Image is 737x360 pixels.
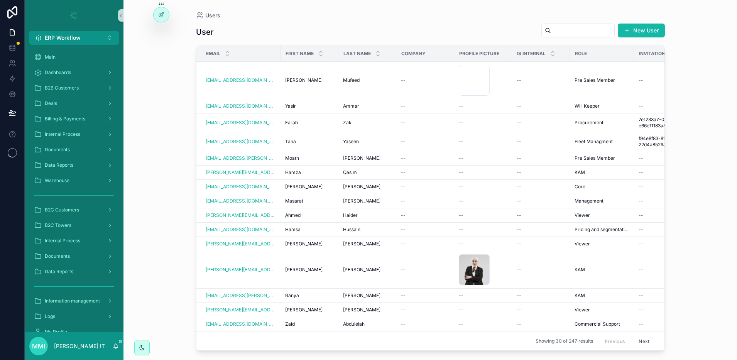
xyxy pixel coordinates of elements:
[401,169,406,176] span: --
[639,241,717,247] a: --
[639,135,717,148] a: f94e8f83-81ce-4658-b7d8-22d4a8529a19
[285,120,334,126] a: Farah
[343,77,392,83] a: Mufeed
[459,307,463,313] span: --
[401,77,406,83] span: --
[639,155,643,161] span: --
[639,292,717,299] a: --
[206,155,276,161] a: [EMAIL_ADDRESS][PERSON_NAME][DOMAIN_NAME]
[575,212,629,218] a: Viewer
[575,212,590,218] span: Viewer
[29,174,119,188] a: Warehouse
[206,184,276,190] a: [EMAIL_ADDRESS][DOMAIN_NAME]
[285,307,323,313] span: [PERSON_NAME]
[517,198,521,204] span: --
[459,212,463,218] span: --
[29,203,119,217] a: B2C Customers
[29,265,119,279] a: Data Reports
[517,226,565,233] a: --
[206,226,276,233] a: [EMAIL_ADDRESS][DOMAIN_NAME]
[517,307,521,313] span: --
[343,155,380,161] span: [PERSON_NAME]
[343,307,380,313] span: [PERSON_NAME]
[639,212,717,218] a: --
[517,184,521,190] span: --
[459,184,463,190] span: --
[343,103,359,109] span: Ammar
[206,267,276,273] a: [PERSON_NAME][EMAIL_ADDRESS][PERSON_NAME][DOMAIN_NAME]
[575,103,629,109] a: WH Keeper
[285,241,334,247] a: [PERSON_NAME]
[517,77,521,83] span: --
[401,198,450,204] a: --
[25,45,123,332] div: scrollable content
[206,139,276,145] a: [EMAIL_ADDRESS][DOMAIN_NAME]
[459,120,507,126] a: --
[343,226,392,233] a: Hussain
[639,198,643,204] span: --
[517,307,565,313] a: --
[401,120,406,126] span: --
[401,184,450,190] a: --
[343,212,392,218] a: Haider
[536,338,593,345] span: Showing 30 of 247 results
[29,218,119,232] a: B2C Towers
[401,321,406,327] span: --
[29,50,119,64] a: Main
[286,51,314,57] span: First name
[575,139,629,145] a: Fleet Managment
[575,292,585,299] span: KAM
[575,103,600,109] span: WH Keeper
[343,241,392,247] a: [PERSON_NAME]
[459,51,499,57] span: Profile picture
[575,120,603,126] span: Procurement
[206,212,276,218] a: [PERSON_NAME][EMAIL_ADDRESS][PERSON_NAME][DOMAIN_NAME]
[575,307,629,313] a: Viewer
[343,321,365,327] span: Abdulelah
[401,267,406,273] span: --
[45,54,56,60] span: Main
[517,241,565,247] a: --
[285,103,334,109] a: Yasir
[639,184,717,190] a: --
[517,169,565,176] a: --
[517,184,565,190] a: --
[45,222,71,228] span: B2C Towers
[575,226,629,233] a: Pricing and segmentation Manager
[639,51,683,57] span: Invitation token
[639,103,717,109] a: --
[401,155,406,161] span: --
[401,307,406,313] span: --
[618,24,665,37] button: New User
[343,292,380,299] span: [PERSON_NAME]
[639,198,717,204] a: --
[401,169,450,176] a: --
[639,103,643,109] span: --
[68,9,80,22] img: App logo
[343,267,380,273] span: [PERSON_NAME]
[633,335,655,347] button: Next
[343,198,392,204] a: [PERSON_NAME]
[459,226,463,233] span: --
[285,267,323,273] span: [PERSON_NAME]
[575,139,613,145] span: Fleet Managment
[575,77,615,83] span: Pre Sales Member
[575,267,585,273] span: KAM
[575,77,629,83] a: Pre Sales Member
[575,307,590,313] span: Viewer
[45,329,67,335] span: My Profile
[401,212,450,218] a: --
[285,267,334,273] a: [PERSON_NAME]
[206,169,276,176] a: [PERSON_NAME][EMAIL_ADDRESS][DOMAIN_NAME]
[459,241,507,247] a: --
[285,155,334,161] a: Moath
[343,241,380,247] span: [PERSON_NAME]
[285,120,298,126] span: Farah
[206,198,276,204] a: [EMAIL_ADDRESS][DOMAIN_NAME]
[401,77,450,83] a: --
[29,66,119,79] a: Dashboards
